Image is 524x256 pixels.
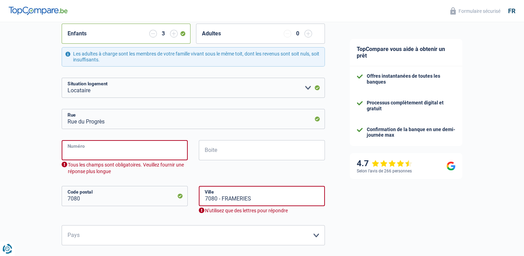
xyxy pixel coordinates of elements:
[199,207,325,214] div: N'utilisez que des lettres pour répondre
[508,7,515,15] div: fr
[367,127,455,138] div: Confirmation de la banque en une demi-journée max
[202,31,221,36] label: Adultes
[446,5,505,17] button: Formulaire sécurisé
[160,31,167,36] div: 3
[367,100,455,112] div: Processus complètement digital et gratuit
[62,162,188,175] div: Tous les champs sont obligatoires. Veuillez fournir une réponse plus longue
[295,31,301,36] div: 0
[350,39,462,66] div: TopCompare vous aide à obtenir un prêt
[357,159,412,169] div: 4.7
[357,169,412,173] div: Selon l’avis de 266 personnes
[68,31,87,36] label: Enfants
[367,73,455,85] div: Offres instantanées de toutes les banques
[9,7,68,15] img: TopCompare Logo
[62,47,325,67] div: Les adultes à charge sont les membres de votre famille vivant sous le même toit, dont les revenus...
